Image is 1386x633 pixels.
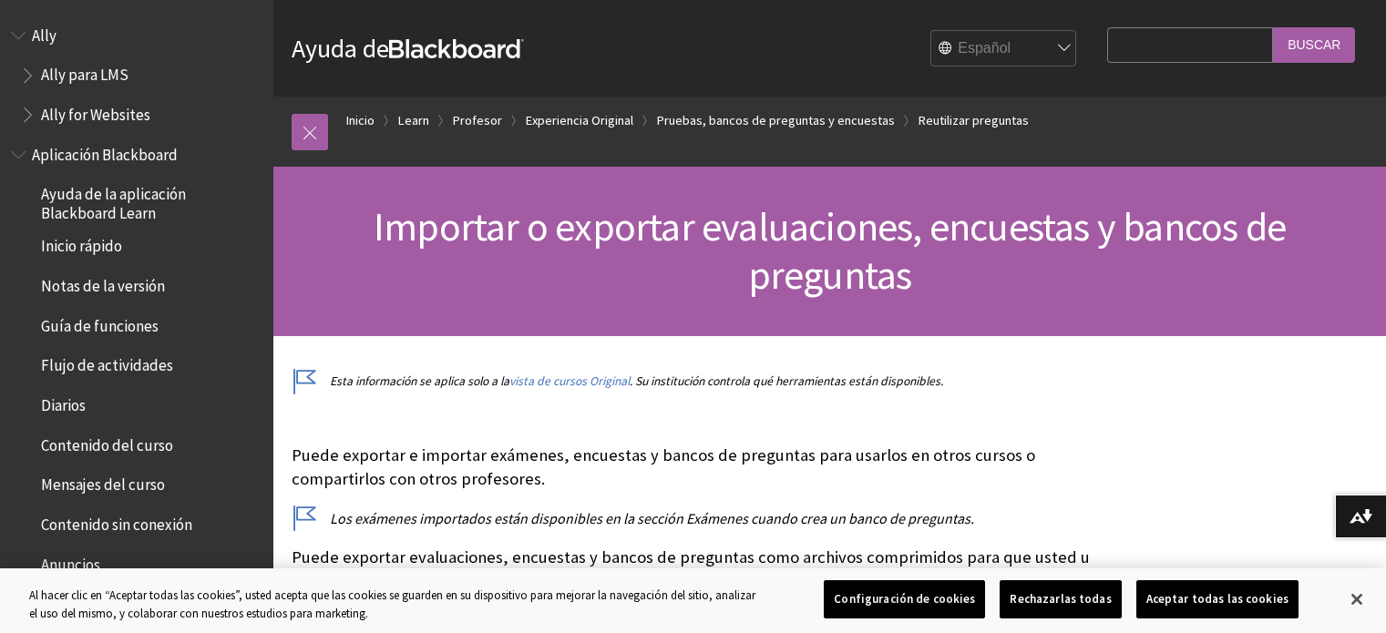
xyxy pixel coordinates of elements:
[509,373,630,389] a: vista de cursos Original
[1136,580,1299,618] button: Aceptar todas las cookies
[41,311,159,335] span: Guía de funciones
[398,109,429,132] a: Learn
[526,109,633,132] a: Experiencia Original
[292,444,1098,491] p: Puede exportar e importar exámenes, encuestas y bancos de preguntas para usarlos en otros cursos ...
[32,139,178,164] span: Aplicación Blackboard
[292,32,524,65] a: Ayuda deBlackboard
[41,351,173,375] span: Flujo de actividades
[41,549,100,574] span: Anuncios
[292,508,1098,528] p: Los exámenes importados están disponibles en la sección Exámenes cuando crea un banco de preguntas.
[931,31,1077,67] select: Site Language Selector
[453,109,502,132] a: Profesor
[11,20,262,130] nav: Book outline for Anthology Ally Help
[346,109,375,132] a: Inicio
[292,373,1098,390] p: Esta información se aplica solo a la . Su institución controla qué herramientas están disponibles.
[41,509,192,534] span: Contenido sin conexión
[32,20,56,45] span: Ally
[41,60,128,85] span: Ally para LMS
[657,109,895,132] a: Pruebas, bancos de preguntas y encuestas
[41,430,173,454] span: Contenido del curso
[1000,580,1121,618] button: Rechazarlas todas
[1337,579,1377,619] button: Cerrar
[41,470,165,495] span: Mensajes del curso
[41,179,261,222] span: Ayuda de la aplicación Blackboard Learn
[1273,27,1355,63] input: Buscar
[919,109,1029,132] a: Reutilizar preguntas
[292,546,1098,593] p: Puede exportar evaluaciones, encuestas y bancos de preguntas como archivos comprimidos para que u...
[41,271,165,295] span: Notas de la versión
[41,99,150,124] span: Ally for Websites
[29,587,763,622] div: Al hacer clic en “Aceptar todas las cookies”, usted acepta que las cookies se guarden en su dispo...
[374,201,1286,300] span: Importar o exportar evaluaciones, encuestas y bancos de preguntas
[389,39,524,58] strong: Blackboard
[41,231,122,256] span: Inicio rápido
[41,390,86,414] span: Diarios
[824,580,985,618] button: Configuración de cookies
